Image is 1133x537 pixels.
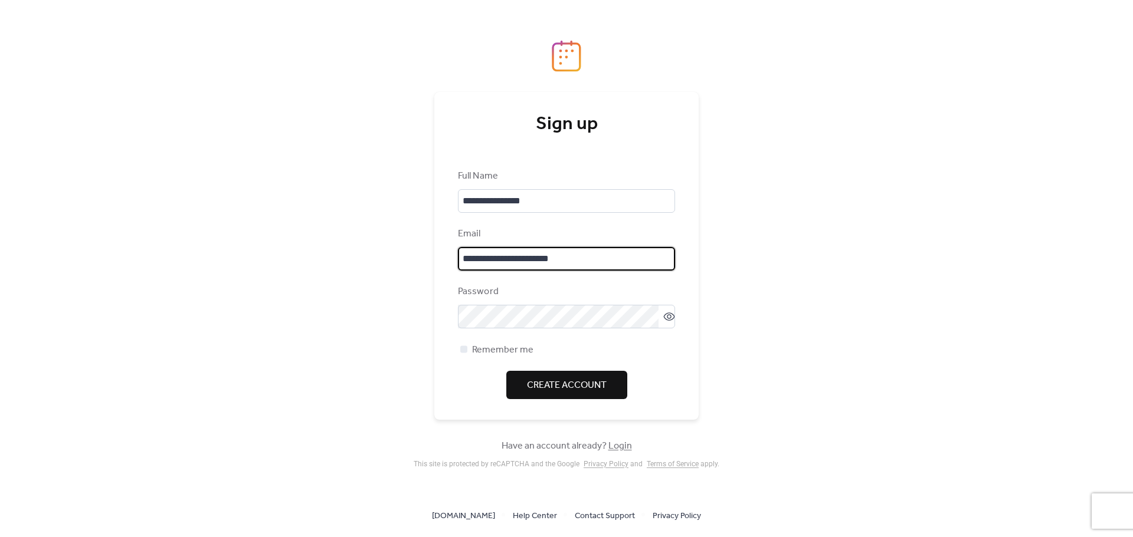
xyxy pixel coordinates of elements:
a: Login [608,437,632,455]
img: logo [552,40,581,72]
div: Email [458,227,673,241]
a: Terms of Service [647,460,699,468]
span: Contact Support [575,509,635,523]
button: Create Account [506,371,627,399]
span: Privacy Policy [653,509,701,523]
div: Full Name [458,169,673,183]
span: Have an account already? [502,439,632,453]
a: Privacy Policy [653,508,701,523]
a: Contact Support [575,508,635,523]
span: Help Center [513,509,557,523]
a: [DOMAIN_NAME] [432,508,495,523]
a: Help Center [513,508,557,523]
span: [DOMAIN_NAME] [432,509,495,523]
span: Create Account [527,378,607,393]
div: Sign up [458,113,675,136]
span: Remember me [472,343,533,357]
div: This site is protected by reCAPTCHA and the Google and apply . [414,460,719,468]
div: Password [458,285,673,299]
a: Privacy Policy [584,460,628,468]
